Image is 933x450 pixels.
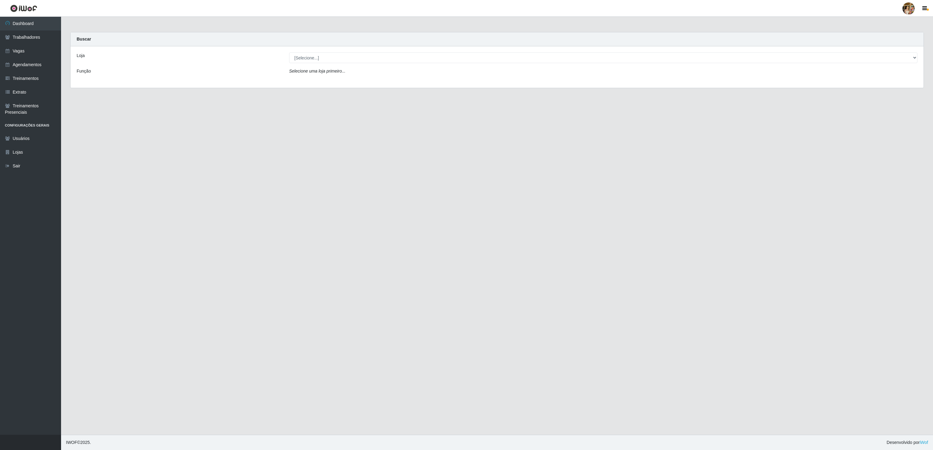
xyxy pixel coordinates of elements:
[66,439,91,446] span: © 2025 .
[77,52,85,59] label: Loja
[10,5,37,12] img: CoreUI Logo
[289,69,345,73] i: Selecione uma loja primeiro...
[920,440,928,445] a: iWof
[77,37,91,41] strong: Buscar
[77,68,91,74] label: Função
[66,440,77,445] span: IWOF
[887,439,928,446] span: Desenvolvido por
